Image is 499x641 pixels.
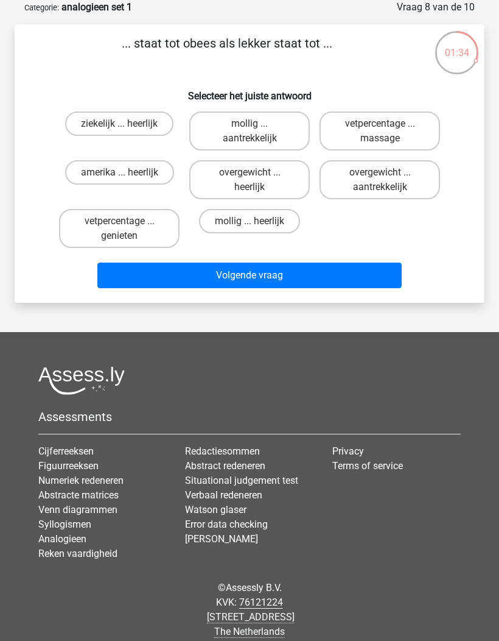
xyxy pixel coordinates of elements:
[226,582,282,593] a: Assessly B.V.
[61,1,132,13] strong: analogieen set 1
[185,475,298,486] a: Situational judgement test
[185,519,268,530] a: Error data checking
[199,209,300,233] label: mollig ... heerlijk
[185,504,246,515] a: Watson glaser
[185,460,265,472] a: Abstract redeneren
[38,504,117,515] a: Venn diagrammen
[38,548,117,559] a: Reken vaardigheid
[65,160,174,185] label: amerika ... heerlijk
[185,489,262,501] a: Verbaal redeneren
[319,160,440,199] label: overgewicht ... aantrekkelijk
[97,263,402,288] button: Volgende vraag
[434,30,480,60] div: 01:34
[34,80,465,102] h6: Selecteer het juiste antwoord
[189,160,310,199] label: overgewicht ... heerlijk
[34,34,419,71] p: ... staat tot obees als lekker staat tot ...
[38,460,99,472] a: Figuurreeksen
[24,3,59,12] small: Categorie:
[332,460,403,472] a: Terms of service
[38,519,91,530] a: Syllogismen
[319,112,440,151] label: vetpercentage ... massage
[38,489,119,501] a: Abstracte matrices
[38,475,124,486] a: Numeriek redeneren
[185,445,260,457] a: Redactiesommen
[59,209,180,248] label: vetpercentage ... genieten
[38,533,86,545] a: Analogieen
[189,112,310,151] label: mollig ... aantrekkelijk
[65,112,173,136] label: ziekelijk ... heerlijk
[38,366,125,395] img: Assessly logo
[332,445,364,457] a: Privacy
[38,445,94,457] a: Cijferreeksen
[185,533,258,545] a: [PERSON_NAME]
[38,409,461,424] h5: Assessments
